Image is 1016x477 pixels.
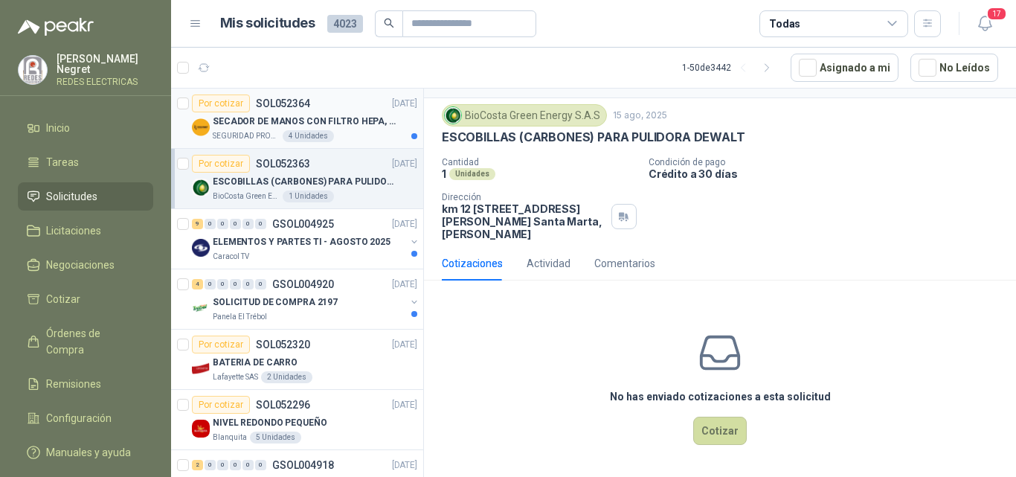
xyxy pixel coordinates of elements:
div: 0 [255,460,266,470]
p: Crédito a 30 días [649,167,1010,180]
p: BATERIA DE CARRO [213,356,298,370]
span: Solicitudes [46,188,97,205]
p: SEGURIDAD PROVISER LTDA [213,130,280,142]
p: Dirección [442,192,605,202]
p: REDES ELECTRICAS [57,77,153,86]
span: 4023 [327,15,363,33]
p: ELEMENTOS Y PARTES TI - AGOSTO 2025 [213,235,390,249]
img: Logo peakr [18,18,94,36]
p: SOL052363 [256,159,310,169]
div: 1 Unidades [283,191,334,202]
h1: Mis solicitudes [220,13,315,34]
div: 0 [255,279,266,289]
a: Configuración [18,404,153,432]
span: Inicio [46,120,70,136]
div: 4 Unidades [283,130,334,142]
button: Asignado a mi [791,54,898,82]
span: Órdenes de Compra [46,325,139,358]
img: Company Logo [192,299,210,317]
p: [DATE] [392,338,417,352]
div: Por cotizar [192,95,250,112]
p: BioCosta Green Energy S.A.S [213,191,280,202]
p: SOL052364 [256,98,310,109]
div: Por cotizar [192,155,250,173]
div: 2 Unidades [261,371,312,383]
div: 0 [217,279,228,289]
span: Remisiones [46,376,101,392]
p: [DATE] [392,458,417,473]
div: 0 [205,279,216,289]
p: Blanquita [213,432,247,444]
div: 0 [205,219,216,229]
p: [DATE] [392,97,417,111]
div: Actividad [527,255,570,272]
div: 9 [192,219,203,229]
span: Tareas [46,154,79,170]
button: Cotizar [693,417,747,445]
div: 0 [230,219,241,229]
img: Company Logo [192,179,210,196]
a: Tareas [18,148,153,176]
span: Manuales y ayuda [46,444,131,461]
p: Cantidad [442,157,637,167]
a: Cotizar [18,285,153,313]
span: Configuración [46,410,112,426]
div: Unidades [449,168,495,180]
span: Licitaciones [46,223,101,239]
a: Por cotizarSOL052363[DATE] Company LogoESCOBILLAS (CARBONES) PARA PULIDORA DEWALTBioCosta Green E... [171,149,423,209]
p: Caracol TV [213,251,249,263]
img: Company Logo [19,56,47,84]
img: Company Logo [192,420,210,438]
p: ESCOBILLAS (CARBONES) PARA PULIDORA DEWALT [213,175,398,189]
div: 2 [192,460,203,470]
p: GSOL004920 [272,279,334,289]
p: SOLICITUD DE COMPRA 2197 [213,295,338,310]
div: 0 [242,279,254,289]
div: Por cotizar [192,336,250,353]
div: Cotizaciones [442,255,503,272]
div: Comentarios [594,255,655,272]
p: Condición de pago [649,157,1010,167]
a: Licitaciones [18,217,153,245]
div: 0 [217,219,228,229]
p: Lafayette SAS [213,371,258,383]
p: SECADOR DE MANOS CON FILTRO HEPA, SECADO RAPIDO [213,115,398,129]
div: 0 [217,460,228,470]
span: 17 [986,7,1007,21]
div: 0 [255,219,266,229]
h3: No has enviado cotizaciones a esta solicitud [610,388,831,405]
a: Por cotizarSOL052296[DATE] Company LogoNIVEL REDONDO PEQUEÑOBlanquita5 Unidades [171,390,423,450]
a: Por cotizarSOL052364[DATE] Company LogoSECADOR DE MANOS CON FILTRO HEPA, SECADO RAPIDOSEGURIDAD P... [171,89,423,149]
div: 5 Unidades [250,432,301,444]
div: 0 [205,460,216,470]
a: Manuales y ayuda [18,438,153,467]
div: 0 [242,460,254,470]
a: 9 0 0 0 0 0 GSOL004925[DATE] Company LogoELEMENTOS Y PARTES TI - AGOSTO 2025Caracol TV [192,215,420,263]
p: SOL052296 [256,400,310,410]
p: [PERSON_NAME] Negret [57,54,153,74]
span: Negociaciones [46,257,115,273]
img: Company Logo [192,239,210,257]
p: GSOL004918 [272,460,334,470]
p: SOL052320 [256,339,310,350]
a: Inicio [18,114,153,142]
p: km 12 [STREET_ADDRESS][PERSON_NAME] Santa Marta , [PERSON_NAME] [442,202,605,240]
button: 17 [971,10,998,37]
a: Negociaciones [18,251,153,279]
div: 4 [192,279,203,289]
p: GSOL004925 [272,219,334,229]
div: Todas [769,16,800,32]
div: 0 [242,219,254,229]
p: [DATE] [392,278,417,292]
button: No Leídos [910,54,998,82]
p: ESCOBILLAS (CARBONES) PARA PULIDORA DEWALT [442,129,745,145]
p: Panela El Trébol [213,311,267,323]
a: Por cotizarSOL052320[DATE] Company LogoBATERIA DE CARROLafayette SAS2 Unidades [171,330,423,390]
img: Company Logo [192,118,210,136]
p: NIVEL REDONDO PEQUEÑO [213,416,327,430]
span: Cotizar [46,291,80,307]
a: Órdenes de Compra [18,319,153,364]
p: [DATE] [392,157,417,171]
div: BioCosta Green Energy S.A.S [442,104,607,127]
a: Remisiones [18,370,153,398]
